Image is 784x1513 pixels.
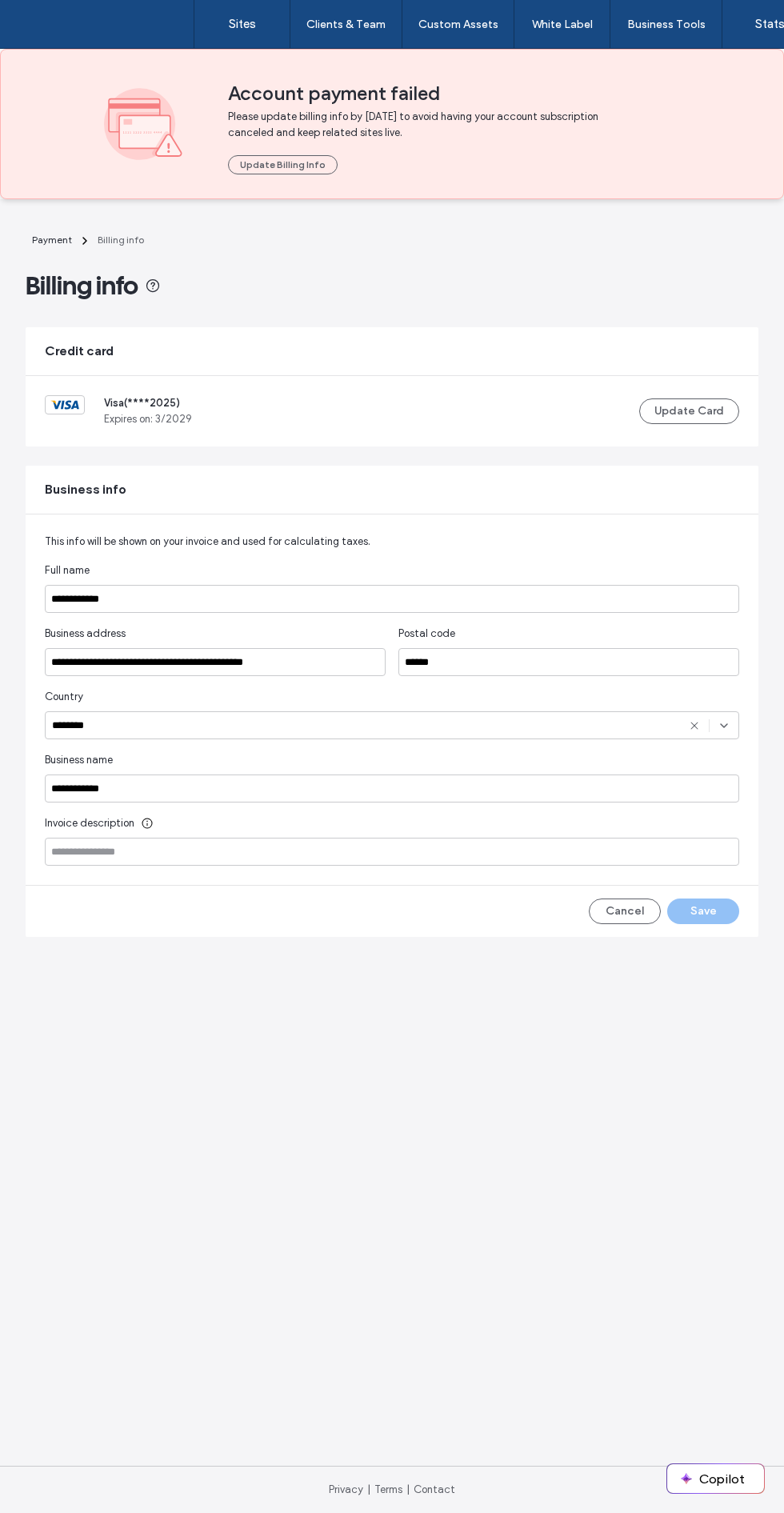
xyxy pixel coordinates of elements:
span: Billing info [26,270,138,302]
span: Full name [45,562,90,578]
span: | [406,1483,410,1495]
label: Business Tools [627,18,706,31]
span: Please update billing info by [DATE] to avoid having your account subscription canceled and keep ... [228,109,640,141]
a: Contact [414,1483,455,1495]
a: Privacy [329,1483,363,1495]
span: Payment [32,234,72,246]
a: Billing info [91,231,150,250]
label: Clients & Team [306,18,386,31]
button: Update Billing Info [228,155,338,174]
label: White Label [532,18,593,31]
a: Payment [26,231,78,250]
span: This info will be shown on your invoice and used for calculating taxes. [45,535,373,547]
span: Expires on: 3 / 2029 [104,411,192,427]
span: Account payment failed [228,82,680,106]
span: Billing info [98,234,144,246]
span: Business info [45,481,126,498]
span: Country [45,689,83,705]
a: Terms [374,1483,402,1495]
button: Cancel [589,899,661,924]
label: Sites [229,17,256,31]
span: | [367,1483,370,1495]
span: Invoice description [45,815,134,831]
label: Custom Assets [418,18,498,31]
span: Credit card [45,342,114,360]
span: Business name [45,752,113,768]
button: Update Card [639,398,739,424]
button: Copilot [667,1464,764,1493]
span: Business address [45,626,126,642]
span: Postal code [398,626,455,642]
